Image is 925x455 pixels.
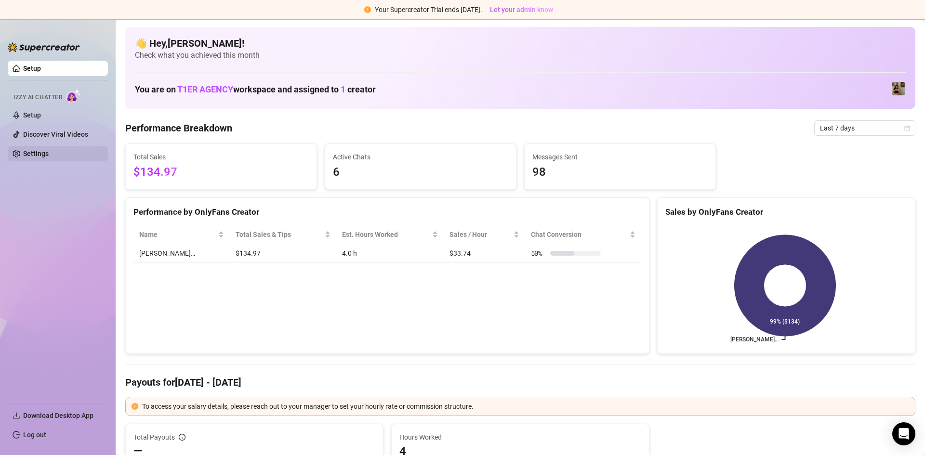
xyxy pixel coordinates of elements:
span: Last 7 days [820,121,910,135]
h4: Performance Breakdown [125,121,232,135]
text: [PERSON_NAME]… [730,336,779,343]
td: 4.0 h [336,244,444,263]
span: Check what you achieved this month [135,50,906,61]
span: Name [139,229,216,240]
span: 50 % [531,248,546,259]
div: Sales by OnlyFans Creator [665,206,907,219]
span: download [13,412,20,419]
img: AI Chatter [66,89,81,103]
a: Setup [23,65,41,72]
span: Chat Conversion [531,229,628,240]
th: Total Sales & Tips [230,225,336,244]
span: exclamation-circle [132,403,138,410]
span: 98 [532,163,708,182]
th: Name [133,225,230,244]
h1: You are on workspace and assigned to creator [135,84,376,95]
span: info-circle [179,434,185,441]
th: Chat Conversion [525,225,641,244]
div: Est. Hours Worked [342,229,430,240]
div: Open Intercom Messenger [892,422,915,445]
button: Let your admin know [486,4,557,15]
td: $33.74 [444,244,525,263]
span: Hours Worked [399,432,641,442]
a: Discover Viral Videos [23,130,88,138]
span: Total Sales [133,152,309,162]
span: Active Chats [333,152,508,162]
td: $134.97 [230,244,336,263]
span: Download Desktop App [23,412,93,419]
td: [PERSON_NAME]… [133,244,230,263]
span: exclamation-circle [364,6,371,13]
a: Setup [23,111,41,119]
a: Log out [23,431,46,439]
span: Your Supercreator Trial ends [DATE]. [375,6,482,13]
span: Messages Sent [532,152,708,162]
h4: Payouts for [DATE] - [DATE] [125,376,915,389]
div: Performance by OnlyFans Creator [133,206,641,219]
span: Izzy AI Chatter [13,93,62,102]
span: T1ER AGENCY [177,84,233,94]
div: To access your salary details, please reach out to your manager to set your hourly rate or commis... [142,401,909,412]
img: logo-BBDzfeDw.svg [8,42,80,52]
th: Sales / Hour [444,225,525,244]
a: Settings [23,150,49,157]
span: 6 [333,163,508,182]
span: $134.97 [133,163,309,182]
h4: 👋 Hey, [PERSON_NAME] ! [135,37,906,50]
span: calendar [904,125,910,131]
img: Luna [892,82,905,95]
span: Sales / Hour [449,229,512,240]
span: 1 [341,84,345,94]
span: Total Sales & Tips [236,229,323,240]
span: Let your admin know [490,6,553,13]
span: Total Payouts [133,432,175,442]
